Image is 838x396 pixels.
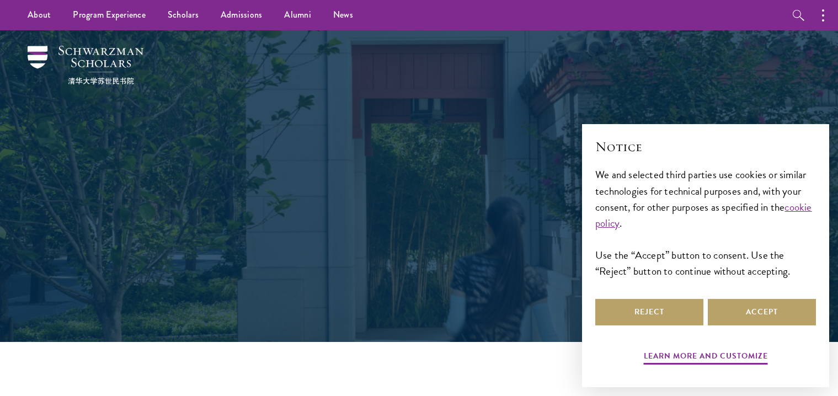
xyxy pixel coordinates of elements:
button: Accept [708,299,816,325]
img: Schwarzman Scholars [28,46,143,84]
h2: Notice [595,137,816,156]
a: cookie policy [595,199,812,231]
button: Learn more and customize [644,349,768,366]
div: We and selected third parties use cookies or similar technologies for technical purposes and, wit... [595,167,816,279]
button: Reject [595,299,703,325]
